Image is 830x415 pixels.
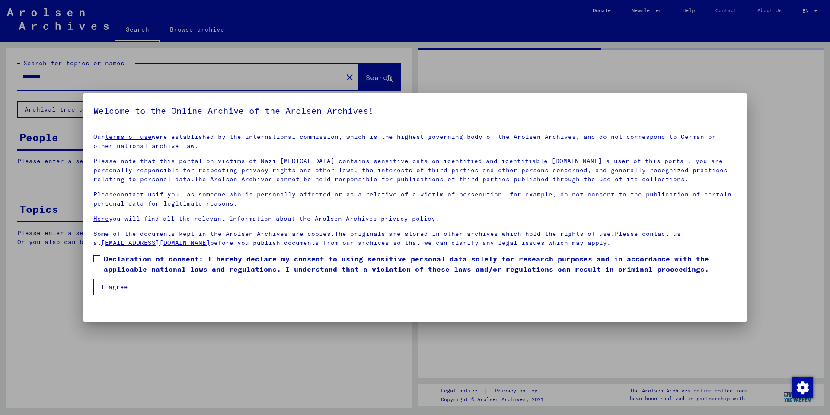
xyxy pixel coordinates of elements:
a: Here [93,215,109,222]
p: Please if you, as someone who is personally affected or as a relative of a victim of persecution,... [93,190,737,208]
button: I agree [93,279,135,295]
span: Declaration of consent: I hereby declare my consent to using sensitive personal data solely for r... [104,254,737,274]
a: terms of use [105,133,152,141]
a: [EMAIL_ADDRESS][DOMAIN_NAME] [101,239,210,247]
h5: Welcome to the Online Archive of the Arolsen Archives! [93,104,737,118]
a: contact us [117,190,156,198]
p: Please note that this portal on victims of Nazi [MEDICAL_DATA] contains sensitive data on identif... [93,157,737,184]
p: Some of the documents kept in the Arolsen Archives are copies.The originals are stored in other a... [93,229,737,248]
p: you will find all the relevant information about the Arolsen Archives privacy policy. [93,214,737,223]
p: Our were established by the international commission, which is the highest governing body of the ... [93,132,737,151]
img: Change consent [792,377,813,398]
